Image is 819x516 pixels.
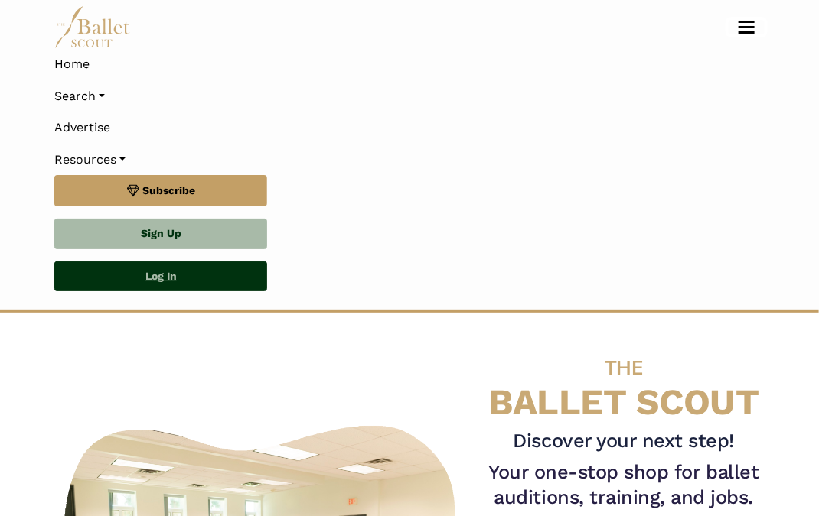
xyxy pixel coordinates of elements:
[483,428,765,453] h3: Discover your next step!
[605,355,643,379] span: THE
[54,80,765,112] a: Search
[729,20,765,34] button: Toggle navigation
[54,261,267,292] a: Log In
[54,219,267,249] a: Sign Up
[54,112,765,144] a: Advertise
[483,459,765,510] h1: Your one-stop shop for ballet auditions, training, and jobs.
[142,182,195,199] span: Subscribe
[127,182,139,199] img: gem.svg
[54,175,267,206] a: Subscribe
[54,144,765,176] a: Resources
[54,48,765,80] a: Home
[483,343,765,422] h4: BALLET SCOUT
